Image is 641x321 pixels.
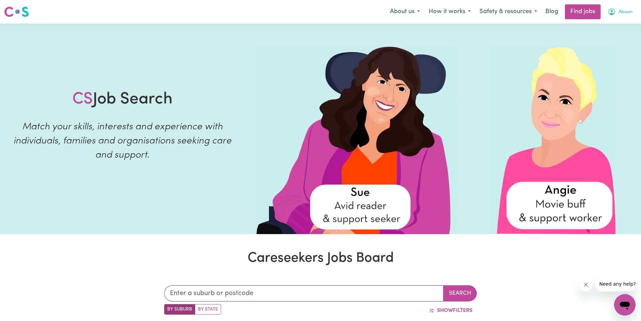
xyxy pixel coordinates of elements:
[386,5,424,19] button: About us
[443,285,477,301] button: Search
[164,304,195,315] label: Search by suburb/post code
[565,4,601,19] a: Find jobs
[425,304,477,317] button: ShowFilters
[72,91,93,107] span: CS
[164,285,443,301] input: Enter a suburb or postcode
[4,4,29,20] a: Careseekers logo
[195,304,221,315] label: Search by state
[603,5,637,19] button: My Account
[4,5,41,10] span: Need any help?
[8,120,237,162] p: Match your skills, interests and experience with individuals, families and organisations seeking ...
[4,6,29,18] img: Careseekers logo
[72,90,173,109] h1: Job Search
[614,294,636,316] iframe: Button to launch messaging window
[579,278,593,291] iframe: Close message
[437,308,453,313] span: Show
[595,277,636,291] iframe: Message from company
[475,5,541,19] button: Safety & resources
[541,4,562,19] a: Blog
[618,8,633,16] span: Abuon
[424,5,475,19] button: How it works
